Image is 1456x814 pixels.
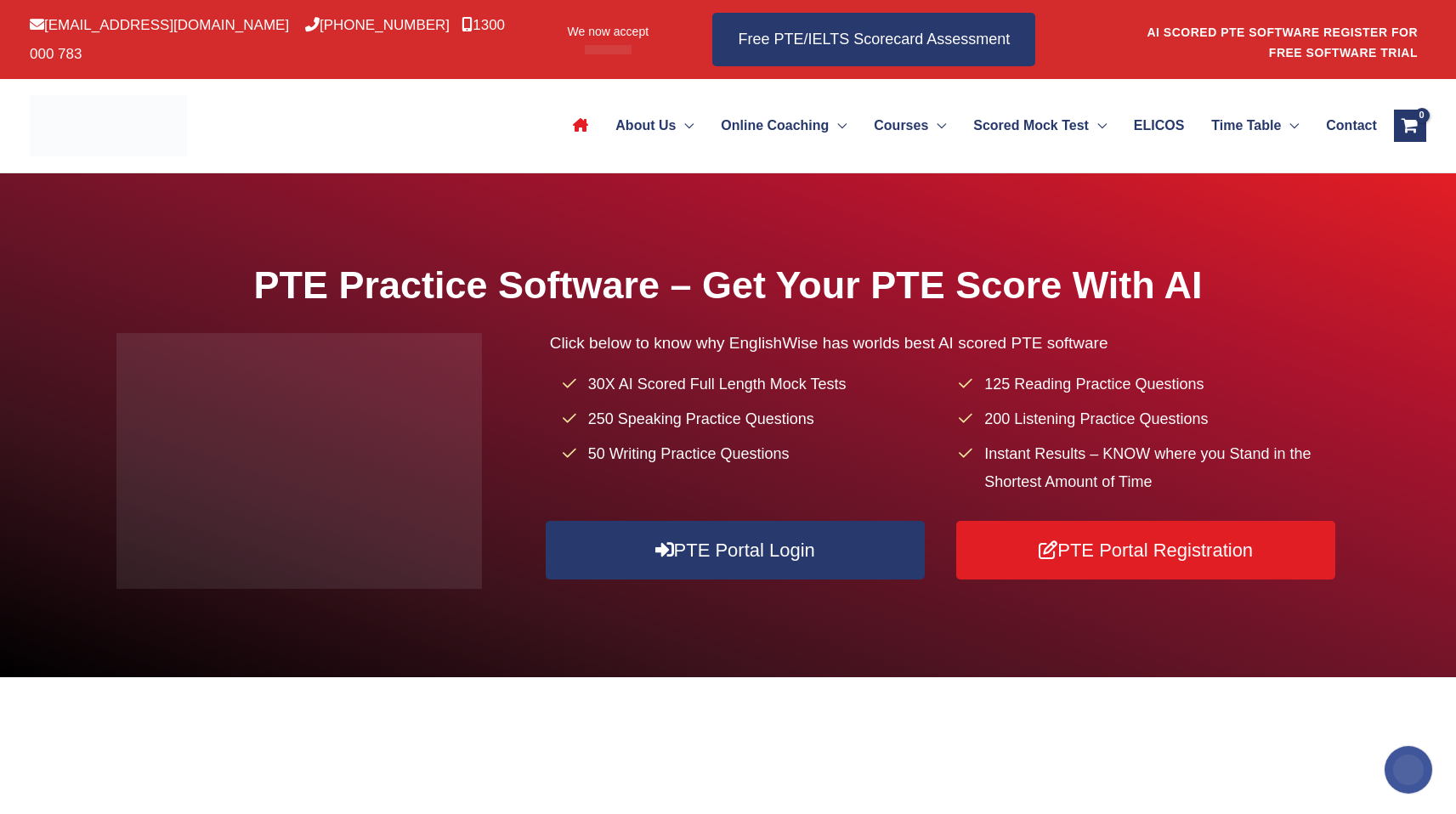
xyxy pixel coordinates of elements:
[960,96,1120,155] a: Scored Mock TestMenu Toggle
[1134,96,1185,155] span: ELICOS
[1281,96,1299,155] span: Menu Toggle
[563,440,943,468] li: 50 Writing Practice Questions
[602,96,707,155] a: About UsMenu Toggle
[615,96,676,155] span: About Us
[1312,96,1376,155] a: Contact
[30,17,505,61] a: 1300 000 783
[874,96,928,155] span: Courses
[1394,110,1426,142] a: View Shopping Cart, empty
[712,13,1035,66] a: Free PTE/IELTS Scorecard Assessment
[559,96,1376,155] nav: Site Navigation: Main Menu
[928,96,946,155] span: Menu Toggle
[116,258,1340,312] h1: PTE Practice Software – Get Your PTE Score With AI
[1326,96,1377,155] span: Contact
[30,17,289,33] a: [EMAIL_ADDRESS][DOMAIN_NAME]
[550,329,1340,357] p: Click below to know why EnglishWise has worlds best AI scored PTE software
[305,17,450,33] a: [PHONE_NUMBER]
[1146,12,1426,67] aside: Header Widget 1
[1120,96,1198,155] a: ELICOS
[860,96,960,155] a: CoursesMenu Toggle
[676,96,694,155] span: Menu Toggle
[116,333,482,589] img: pte-institute-main
[568,23,649,40] span: We now accept
[585,45,632,54] img: Afterpay-Logo
[1385,746,1432,794] img: svg+xml;base64,PHN2ZyB4bWxucz0iaHR0cDovL3d3dy53My5vcmcvMjAwMC9zdmciIHdpZHRoPSIyMDAiIGhlaWdodD0iMj...
[973,96,1089,155] span: Scored Mock Test
[1198,96,1312,155] a: Time TableMenu Toggle
[1089,96,1107,155] span: Menu Toggle
[30,95,187,156] img: cropped-ew-logo
[546,521,925,579] a: PTE Portal Login
[563,370,943,399] li: 30X AI Scored Full Length Mock Tests
[829,96,847,155] span: Menu Toggle
[959,405,1340,433] li: 200 Listening Practice Questions
[721,96,829,155] span: Online Coaching
[959,440,1340,497] li: Instant Results – KNOW where you Stand in the Shortest Amount of Time
[956,521,1335,579] a: PTE Portal Registration
[959,370,1340,399] li: 125 Reading Practice Questions
[707,96,860,155] a: Online CoachingMenu Toggle
[1211,96,1281,155] span: Time Table
[1147,25,1418,59] a: AI SCORED PTE SOFTWARE REGISTER FOR FREE SOFTWARE TRIAL
[563,405,943,433] li: 250 Speaking Practice Questions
